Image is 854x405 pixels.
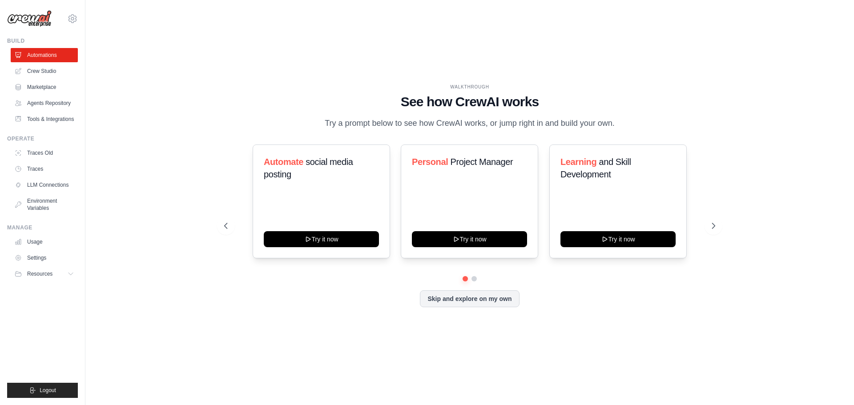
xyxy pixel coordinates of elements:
a: Marketplace [11,80,78,94]
div: Build [7,37,78,44]
span: Resources [27,270,52,277]
a: Settings [11,251,78,265]
a: Traces [11,162,78,176]
span: Automate [264,157,303,167]
h1: See how CrewAI works [224,94,715,110]
button: Try it now [264,231,379,247]
a: Usage [11,235,78,249]
span: Personal [412,157,448,167]
a: Agents Repository [11,96,78,110]
p: Try a prompt below to see how CrewAI works, or jump right in and build your own. [320,117,619,130]
button: Logout [7,383,78,398]
button: Try it now [412,231,527,247]
button: Resources [11,267,78,281]
img: Logo [7,10,52,27]
span: Project Manager [451,157,513,167]
span: Learning [560,157,596,167]
div: Operate [7,135,78,142]
a: Automations [11,48,78,62]
span: Logout [40,387,56,394]
button: Skip and explore on my own [420,290,519,307]
div: Manage [7,224,78,231]
a: Environment Variables [11,194,78,215]
div: WALKTHROUGH [224,84,715,90]
a: Traces Old [11,146,78,160]
span: social media posting [264,157,353,179]
a: Crew Studio [11,64,78,78]
span: and Skill Development [560,157,631,179]
a: LLM Connections [11,178,78,192]
button: Try it now [560,231,676,247]
a: Tools & Integrations [11,112,78,126]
